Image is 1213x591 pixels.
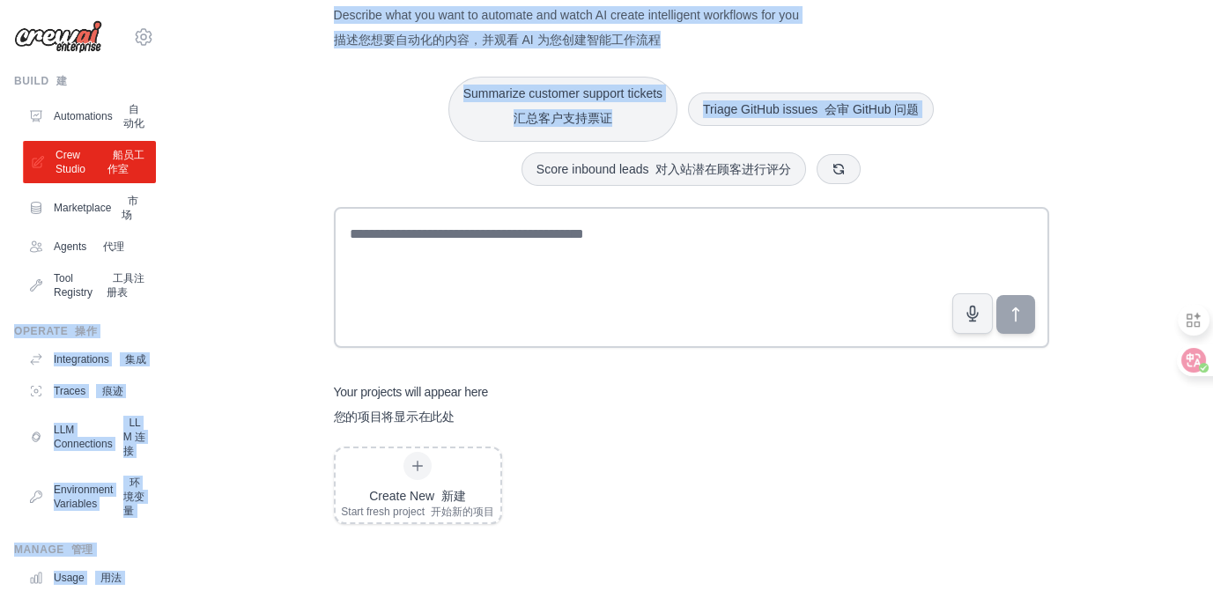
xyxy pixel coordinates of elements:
font: 环境变量 [123,476,144,517]
div: Create New [341,487,493,505]
img: Logo [14,20,102,54]
a: Environment Variables 环境变量 [21,469,154,525]
font: 会审 GitHub 问题 [825,102,919,116]
font: 痕迹 [102,385,123,397]
font: 开始新的项目 [431,506,494,518]
button: Click to speak your automation idea [952,293,993,334]
font: 新建 [441,489,466,503]
button: Triage GitHub issues 会审 GitHub 问题 [688,92,934,126]
p: Describe what you want to automate and watch AI create intelligent workflows for you [334,6,926,55]
a: Tool Registry 工具注册表 [21,264,154,307]
a: Integrations 集成 [21,345,154,373]
a: Automations 自动化 [21,95,154,137]
h3: Your projects will appear here [334,383,489,432]
a: Marketplace 市场 [21,187,154,229]
font: 您的项目将显示在此处 [334,410,455,424]
button: Score inbound leads 对入站潜在顾客进行评分 [521,152,806,186]
a: Agents 代理 [21,233,154,261]
font: 对入站潜在顾客进行评分 [655,162,791,176]
font: 船员工作室 [107,149,145,175]
div: Build [14,74,154,88]
button: Summarize customer support tickets汇总客户支持票证 [448,77,677,142]
font: 自动化 [123,103,144,129]
font: 市场 [122,195,138,221]
font: 汇总客户支持票证 [514,111,612,125]
font: 管理 [71,543,93,556]
a: LLM Connections LLM 连接 [21,409,154,465]
font: LLM 连接 [123,417,145,457]
div: Manage [14,543,154,557]
button: Get new suggestions [817,154,861,184]
font: 工具注册表 [107,272,144,299]
font: 建 [56,75,68,87]
font: 集成 [125,353,146,366]
font: 用法 [100,572,122,584]
font: 代理 [103,240,124,253]
font: 操作 [75,325,97,337]
font: 描述您想要自动化的内容，并观看 AI 为您创建智能工作流程 [334,33,661,47]
div: Start fresh project [341,505,493,519]
a: Crew Studio 船员工作室 [23,141,156,183]
iframe: Chat Widget [1125,506,1213,591]
a: Traces 痕迹 [21,377,154,405]
div: Operate [14,324,154,338]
